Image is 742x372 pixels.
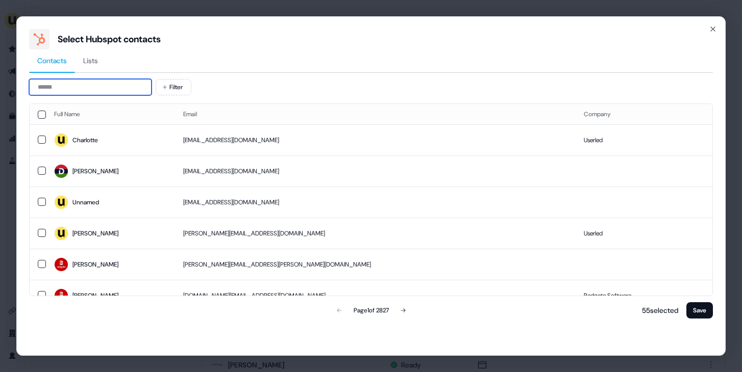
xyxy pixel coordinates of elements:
[576,104,712,124] th: Company
[72,135,98,145] div: Charlotte
[175,249,576,280] td: [PERSON_NAME][EMAIL_ADDRESS][PERSON_NAME][DOMAIN_NAME]
[58,33,161,45] div: Select Hubspot contacts
[83,56,98,66] span: Lists
[576,280,712,311] td: Redgate Software
[576,124,712,155] td: Userled
[46,104,175,124] th: Full Name
[354,305,389,315] div: Page 1 of 2827
[156,79,191,95] button: Filter
[175,155,576,187] td: [EMAIL_ADDRESS][DOMAIN_NAME]
[72,259,118,270] div: [PERSON_NAME]
[576,218,712,249] td: Userled
[175,124,576,155] td: [EMAIL_ADDRESS][DOMAIN_NAME]
[72,290,118,301] div: [PERSON_NAME]
[72,166,118,176] div: [PERSON_NAME]
[175,104,576,124] th: Email
[37,56,67,66] span: Contacts
[175,218,576,249] td: [PERSON_NAME][EMAIL_ADDRESS][DOMAIN_NAME]
[72,197,99,207] div: Unnamed
[638,305,678,315] p: 55 selected
[686,302,713,318] button: Save
[175,187,576,218] td: [EMAIL_ADDRESS][DOMAIN_NAME]
[175,280,576,311] td: [DOMAIN_NAME][EMAIL_ADDRESS][DOMAIN_NAME]
[72,228,118,238] div: [PERSON_NAME]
